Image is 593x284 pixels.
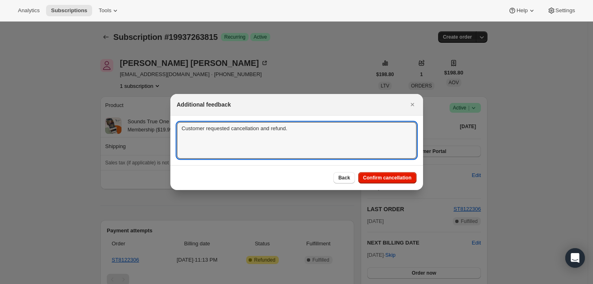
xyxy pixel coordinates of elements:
button: Back [333,172,355,184]
button: Help [503,5,540,16]
span: Subscriptions [51,7,87,14]
button: Close [407,99,418,110]
div: Open Intercom Messenger [565,248,585,268]
span: Tools [99,7,111,14]
button: Tools [94,5,124,16]
button: Subscriptions [46,5,92,16]
textarea: Customer requested cancellation and refund. [177,122,417,159]
button: Settings [542,5,580,16]
span: Confirm cancellation [363,175,412,181]
button: Confirm cancellation [358,172,417,184]
span: Help [516,7,527,14]
span: Settings [556,7,575,14]
span: Analytics [18,7,40,14]
h2: Additional feedback [177,100,231,109]
button: Analytics [13,5,44,16]
span: Back [338,175,350,181]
